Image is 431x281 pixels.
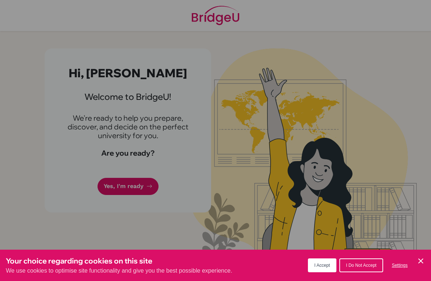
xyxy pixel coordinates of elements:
span: I Accept [314,263,330,268]
button: I Accept [308,258,337,272]
button: I Do Not Accept [339,258,383,272]
span: I Do Not Accept [346,263,376,268]
button: Settings [386,259,413,272]
span: Settings [392,263,408,268]
button: Save and close [416,257,425,265]
p: We use cookies to optimise site functionality and give you the best possible experience. [6,266,232,275]
h3: Your choice regarding cookies on this site [6,255,232,266]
